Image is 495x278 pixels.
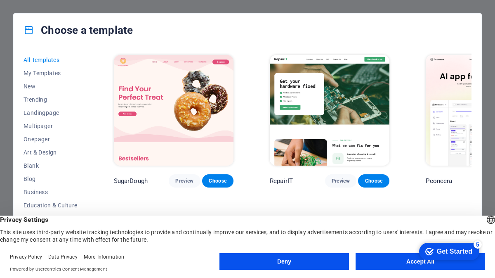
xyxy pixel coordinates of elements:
span: Business [24,189,78,195]
span: New [24,83,78,90]
img: SugarDough [114,55,233,166]
button: Education & Culture [24,199,78,212]
span: Blank [24,162,78,169]
button: New [24,80,78,93]
button: Business [24,185,78,199]
button: Onepager [24,133,78,146]
span: All Templates [24,57,78,63]
span: My Templates [24,70,78,76]
button: Blog [24,172,78,185]
span: Education & Culture [24,202,78,209]
button: Landingpage [24,106,78,119]
span: Art & Design [24,149,78,156]
span: Choose [209,178,227,184]
span: Blog [24,176,78,182]
button: Choose [358,174,389,188]
button: Preview [325,174,356,188]
button: My Templates [24,67,78,80]
button: Art & Design [24,146,78,159]
button: All Templates [24,53,78,67]
div: Get Started [24,9,60,17]
span: Choose [365,178,383,184]
span: Multipager [24,123,78,129]
p: RepairIT [270,177,293,185]
span: Preview [175,178,193,184]
p: Peoneera [426,177,452,185]
h4: Choose a template [24,24,133,37]
span: Preview [332,178,350,184]
div: 5 [61,2,69,10]
div: Get Started 5 items remaining, 0% complete [7,4,67,21]
button: Trending [24,93,78,106]
button: Preview [169,174,200,188]
button: Event [24,212,78,225]
img: RepairIT [270,55,389,166]
span: Trending [24,96,78,103]
button: Choose [202,174,233,188]
button: Blank [24,159,78,172]
span: Event [24,215,78,222]
button: Multipager [24,119,78,133]
span: Landingpage [24,109,78,116]
p: SugarDough [114,177,148,185]
span: Onepager [24,136,78,143]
